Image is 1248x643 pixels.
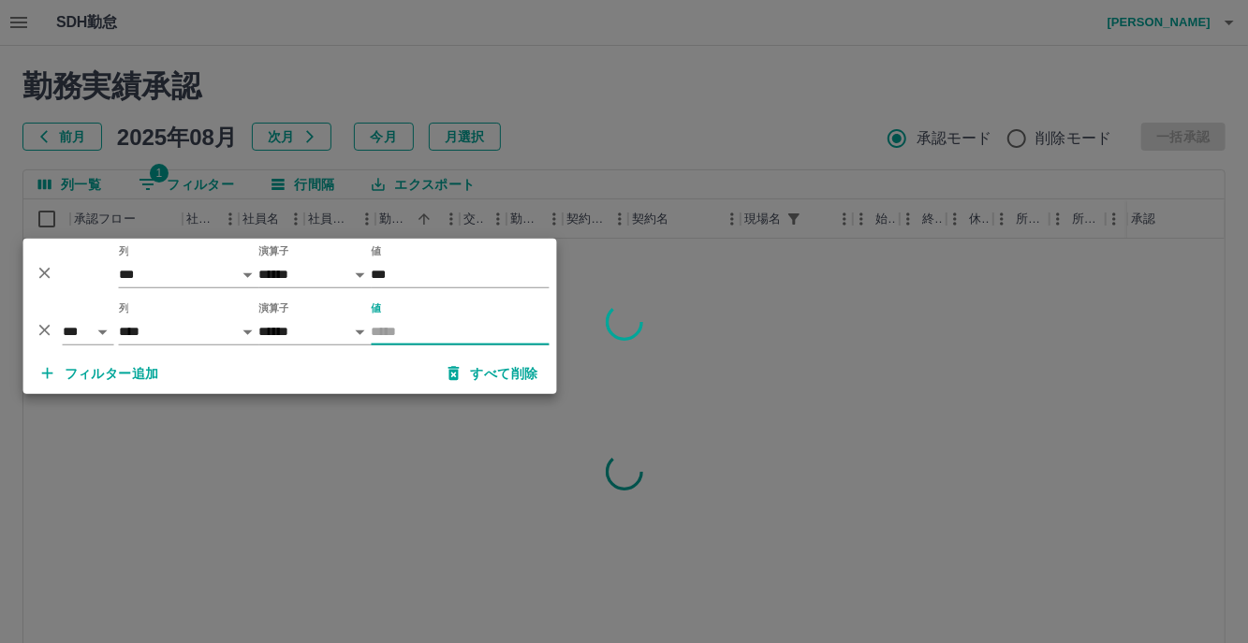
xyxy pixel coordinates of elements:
label: 列 [119,301,129,315]
select: 論理演算子 [63,318,114,345]
label: 演算子 [259,301,289,315]
label: 列 [119,244,129,258]
button: 削除 [31,315,59,343]
button: すべて削除 [433,357,553,390]
label: 値 [372,301,382,315]
button: 削除 [31,258,59,286]
label: 演算子 [259,244,289,258]
label: 値 [372,244,382,258]
button: フィルター追加 [27,357,174,390]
